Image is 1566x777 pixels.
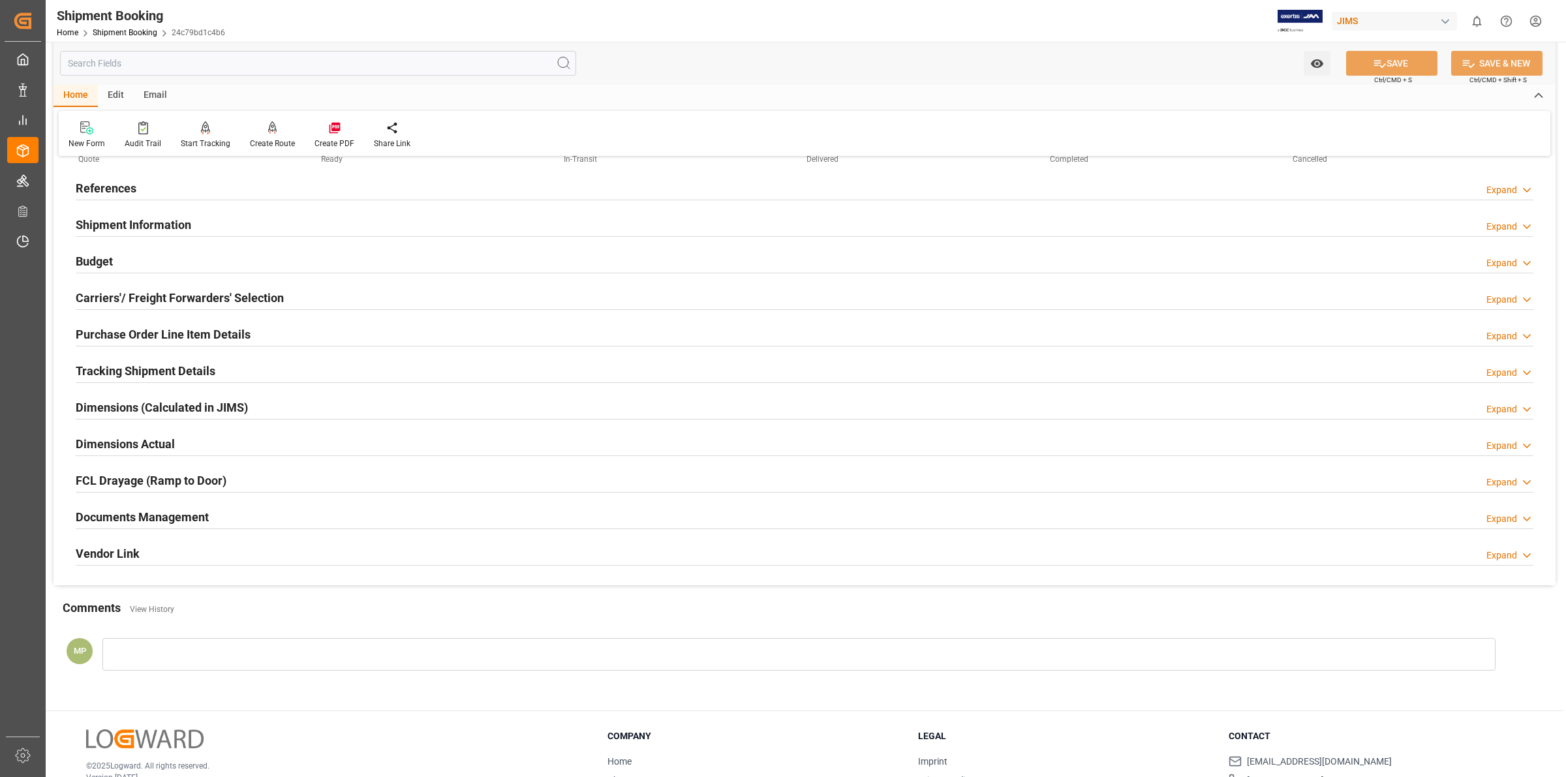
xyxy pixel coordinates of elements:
div: Expand [1486,329,1517,343]
div: Home [54,85,98,107]
span: Ctrl/CMD + Shift + S [1469,75,1527,85]
a: Imprint [918,756,947,767]
h2: Dimensions (Calculated in JIMS) [76,399,248,416]
div: Edit [98,85,134,107]
h3: Company [607,729,902,743]
button: show 0 new notifications [1462,7,1492,36]
button: SAVE & NEW [1451,51,1543,76]
div: Email [134,85,177,107]
div: Create Route [250,138,295,149]
span: Delivered [806,155,838,164]
button: open menu [1304,51,1330,76]
button: Help Center [1492,7,1521,36]
h2: Shipment Information [76,216,191,234]
h2: Purchase Order Line Item Details [76,326,251,343]
h3: Legal [918,729,1212,743]
button: SAVE [1346,51,1437,76]
div: New Form [69,138,105,149]
h2: Documents Management [76,508,209,526]
div: Shipment Booking [57,6,225,25]
button: JIMS [1332,8,1462,33]
span: Ready [321,155,343,164]
h2: Comments [63,599,121,617]
h2: Budget [76,252,113,270]
div: Expand [1486,183,1517,197]
div: Expand [1486,476,1517,489]
a: Shipment Booking [93,28,157,37]
a: Home [607,756,632,767]
div: Expand [1486,293,1517,307]
div: Audit Trail [125,138,161,149]
div: Expand [1486,220,1517,234]
span: Completed [1050,155,1088,164]
span: Cancelled [1293,155,1327,164]
h2: Tracking Shipment Details [76,362,215,380]
img: Exertis%20JAM%20-%20Email%20Logo.jpg_1722504956.jpg [1278,10,1323,33]
h2: References [76,179,136,197]
div: Share Link [374,138,410,149]
h2: Dimensions Actual [76,435,175,453]
h2: Carriers'/ Freight Forwarders' Selection [76,289,284,307]
span: [EMAIL_ADDRESS][DOMAIN_NAME] [1247,755,1392,769]
div: JIMS [1332,12,1457,31]
a: View History [130,605,174,614]
p: © 2025 Logward. All rights reserved. [86,760,575,772]
h2: FCL Drayage (Ramp to Door) [76,472,226,489]
div: Expand [1486,439,1517,453]
div: Expand [1486,366,1517,380]
h2: Vendor Link [76,545,140,562]
span: Quote [78,155,99,164]
a: Home [57,28,78,37]
div: Create PDF [315,138,354,149]
div: Expand [1486,403,1517,416]
h3: Contact [1229,729,1523,743]
span: Ctrl/CMD + S [1374,75,1412,85]
input: Search Fields [60,51,576,76]
div: Expand [1486,549,1517,562]
div: Start Tracking [181,138,230,149]
img: Logward Logo [86,729,204,748]
span: In-Transit [564,155,597,164]
div: Expand [1486,256,1517,270]
div: Expand [1486,512,1517,526]
span: MP [74,646,86,656]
